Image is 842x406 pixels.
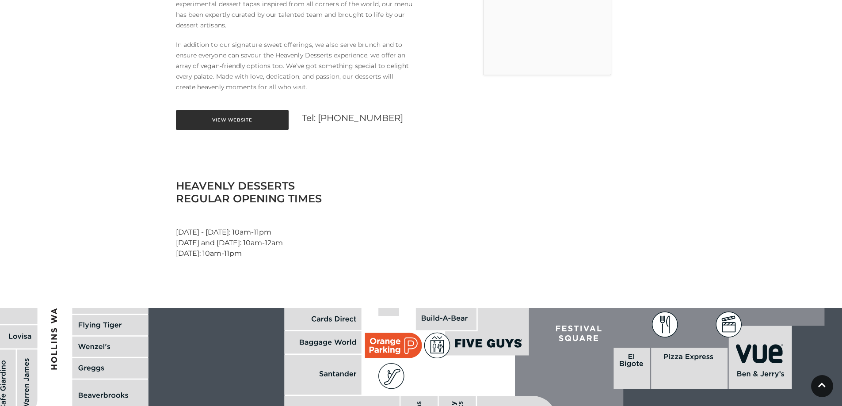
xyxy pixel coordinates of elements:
p: In addition to our signature sweet offerings, we also serve brunch and to ensure everyone can sav... [176,39,415,92]
h3: Heavenly Desserts Regular Opening Times [176,179,330,205]
a: View Website [176,110,289,130]
a: Tel: [PHONE_NUMBER] [302,113,404,123]
div: [DATE] - [DATE]: 10am-11pm [DATE] and [DATE]: 10am-12am [DATE]: 10am-11pm [169,179,337,259]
